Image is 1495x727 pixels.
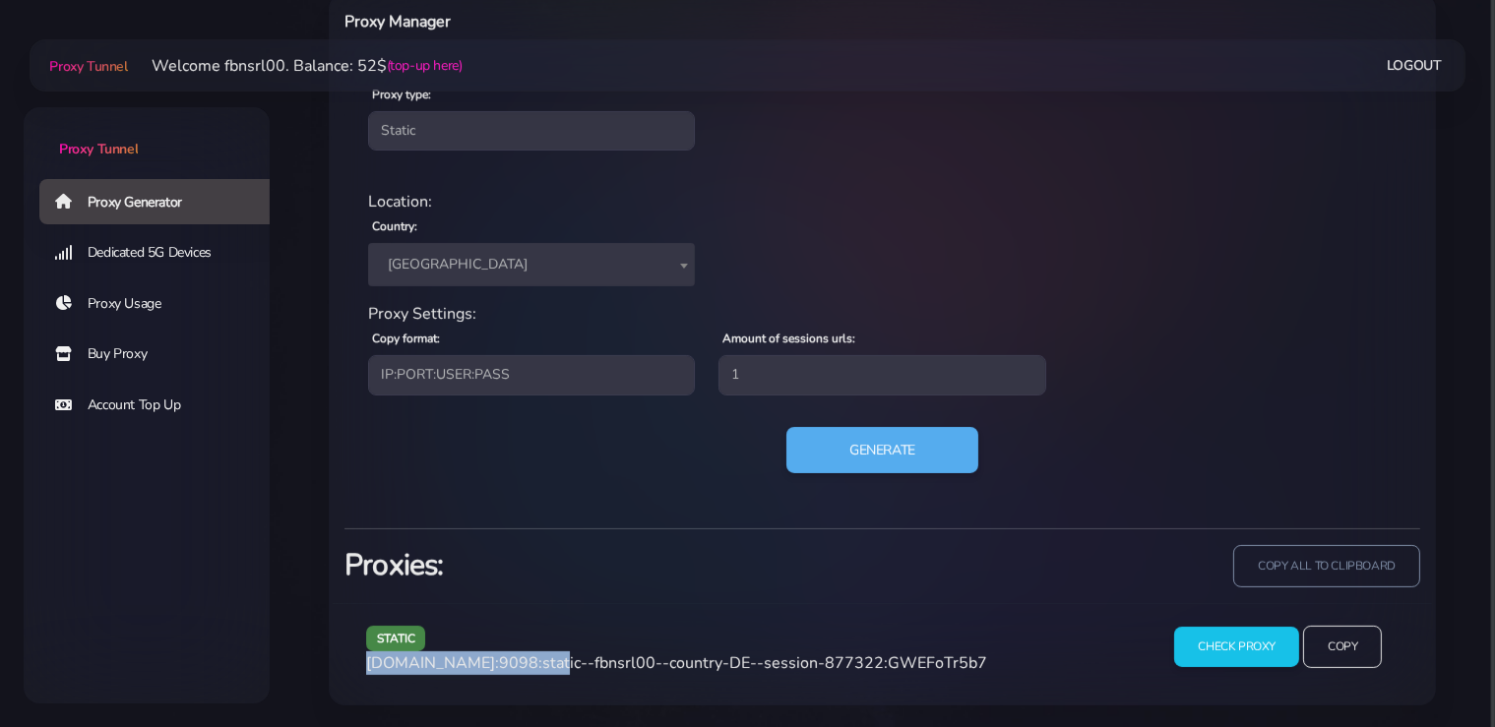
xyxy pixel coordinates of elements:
span: Proxy Tunnel [49,57,127,76]
a: Dedicated 5G Devices [39,230,285,275]
label: Copy format: [372,330,440,347]
a: (top-up here) [387,55,463,76]
span: Germany [368,243,695,286]
a: Buy Proxy [39,332,285,377]
input: Check Proxy [1174,627,1299,667]
span: [DOMAIN_NAME]:9098:static--fbnsrl00--country-DE--session-877322:GWEFoTr5b7 [366,652,987,674]
a: Proxy Tunnel [24,107,270,159]
label: Proxy type: [372,86,431,103]
span: static [366,626,426,650]
div: Location: [356,190,1408,213]
a: Proxy Generator [39,179,285,224]
label: Country: [372,217,417,235]
a: Proxy Usage [39,281,285,327]
button: Generate [786,427,978,474]
div: Proxy Settings: [356,302,1408,326]
iframe: Webchat Widget [1205,405,1470,702]
h6: Proxy Manager [344,9,963,34]
h3: Proxies: [344,545,871,585]
a: Account Top Up [39,383,285,428]
label: Amount of sessions urls: [722,330,855,347]
li: Welcome fbnsrl00. Balance: 52$ [128,54,463,78]
span: Proxy Tunnel [59,140,138,158]
a: Proxy Tunnel [45,50,127,82]
a: Logout [1387,47,1442,84]
span: Germany [380,251,683,278]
